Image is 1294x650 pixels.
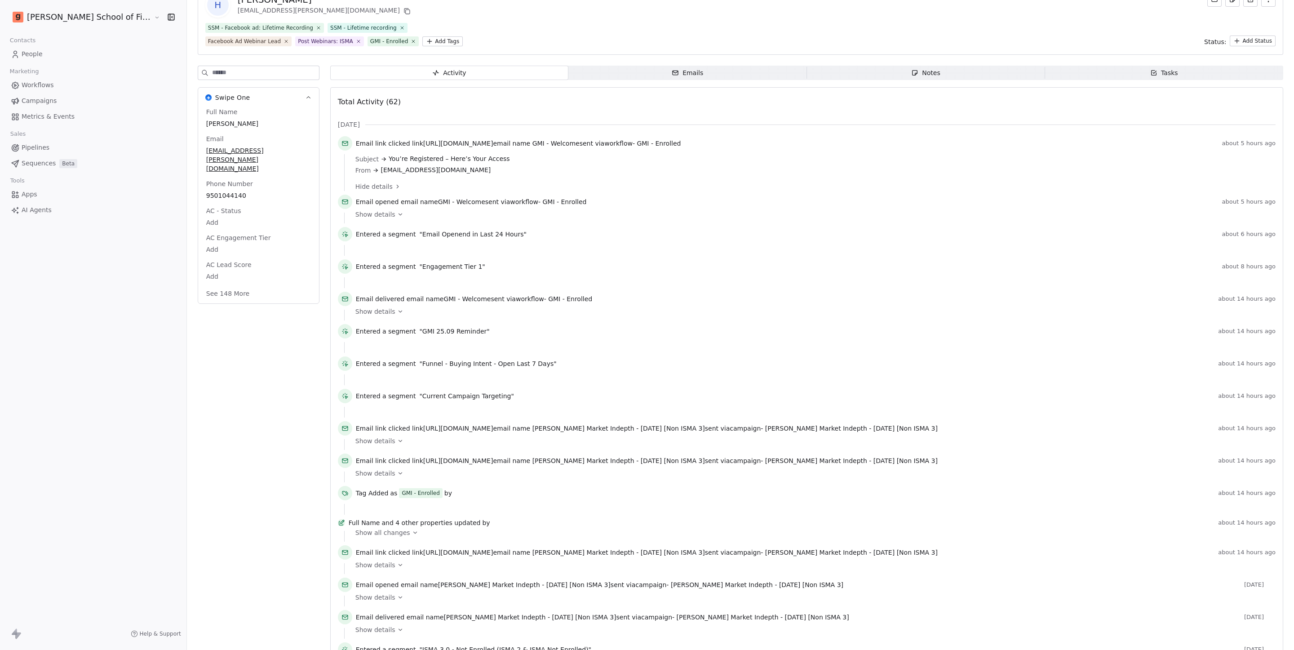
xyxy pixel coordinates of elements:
[532,457,705,464] span: [PERSON_NAME] Market Indepth - [DATE] [Non ISMA 3]
[22,49,43,59] span: People
[1222,231,1276,238] span: about 6 hours ago
[911,68,940,78] div: Notes
[204,107,239,116] span: Full Name
[201,285,255,302] button: See 148 More
[1218,519,1276,526] span: about 14 hours ago
[355,436,395,445] span: Show details
[422,36,463,46] button: Add Tags
[7,156,179,171] a: SequencesBeta
[356,262,416,271] span: Entered a segment
[7,140,179,155] a: Pipelines
[7,78,179,93] a: Workflows
[356,456,938,465] span: link email name sent via campaign -
[1218,490,1276,497] span: about 14 hours ago
[370,37,408,45] div: GMI - Enrolled
[355,182,393,191] span: Hide details
[419,359,556,368] span: "Funnel - Buying Intent - Open Last 7 Days"
[59,159,77,168] span: Beta
[356,581,399,588] span: Email opened
[355,625,1269,634] a: Show details
[204,179,255,188] span: Phone Number
[22,96,57,106] span: Campaigns
[355,210,1269,219] a: Show details
[355,182,1269,191] a: Hide details
[6,174,28,187] span: Tools
[338,98,401,106] span: Total Activity (62)
[7,203,179,218] a: AI Agents
[1150,68,1178,78] div: Tasks
[356,613,849,622] span: email name sent via campaign -
[356,327,416,336] span: Entered a segment
[355,166,371,175] span: From
[356,425,410,432] span: Email link clicked
[356,489,389,498] span: Tag Added
[356,230,416,239] span: Entered a segment
[765,549,938,556] span: [PERSON_NAME] Market Indepth - [DATE] [Non ISMA 3]
[444,489,452,498] span: by
[542,198,586,205] span: GMI - Enrolled
[27,11,152,23] span: [PERSON_NAME] School of Finance LLP
[355,561,395,570] span: Show details
[443,295,491,303] span: GMI - Welcome
[22,159,56,168] span: Sequences
[356,614,404,621] span: Email delivered
[532,140,580,147] span: GMI - Welcome
[7,109,179,124] a: Metrics & Events
[356,580,843,589] span: email name sent via campaign -
[1218,425,1276,432] span: about 14 hours ago
[330,24,397,32] div: SSM - Lifetime recording
[532,425,705,432] span: [PERSON_NAME] Market Indepth - [DATE] [Non ISMA 3]
[6,65,43,78] span: Marketing
[355,436,1269,445] a: Show details
[198,107,319,303] div: Swipe OneSwipe One
[356,294,592,303] span: email name sent via workflow -
[206,218,311,227] span: Add
[355,625,395,634] span: Show details
[208,37,281,45] div: Facebook Ad Webinar Lead
[419,230,527,239] span: "Email Openend in Last 24 Hours"
[356,139,681,148] span: link email name sent via workflow -
[1218,392,1276,400] span: about 14 hours ago
[672,68,703,78] div: Emails
[390,489,398,498] span: as
[1222,140,1276,147] span: about 5 hours ago
[355,593,1269,602] a: Show details
[356,140,410,147] span: Email link clicked
[423,457,493,464] span: [URL][DOMAIN_NAME]
[204,134,226,143] span: Email
[1230,36,1276,46] button: Add Status
[1218,328,1276,335] span: about 14 hours ago
[389,154,510,164] span: You’re Registered – Here’s Your Access
[548,295,592,303] span: GMI - Enrolled
[356,295,404,303] span: Email delivered
[356,359,416,368] span: Entered a segment
[1222,263,1276,270] span: about 8 hours ago
[1218,549,1276,556] span: about 14 hours ago
[7,187,179,202] a: Apps
[22,80,54,90] span: Workflows
[206,119,311,128] span: [PERSON_NAME]
[206,245,311,254] span: Add
[198,88,319,107] button: Swipe OneSwipe One
[423,140,493,147] span: [URL][DOMAIN_NAME]
[355,307,1269,316] a: Show details
[338,120,360,129] span: [DATE]
[349,518,380,527] span: Full Name
[765,457,938,464] span: [PERSON_NAME] Market Indepth - [DATE] [Non ISMA 3]
[22,112,75,121] span: Metrics & Events
[298,37,353,45] div: Post Webinars: ISMA
[1244,614,1276,621] span: [DATE]
[381,165,491,175] span: [EMAIL_ADDRESS][DOMAIN_NAME]
[206,272,311,281] span: Add
[677,614,849,621] span: [PERSON_NAME] Market Indepth - [DATE] [Non ISMA 3]
[355,469,1269,478] a: Show details
[423,549,493,556] span: [URL][DOMAIN_NAME]
[205,94,212,101] img: Swipe One
[355,155,379,164] span: Subject
[13,12,23,22] img: Goela%20School%20Logos%20(4).png
[22,190,37,199] span: Apps
[356,548,938,557] span: link email name sent via campaign -
[355,528,1269,537] a: Show all changes
[6,34,40,47] span: Contacts
[1218,295,1276,303] span: about 14 hours ago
